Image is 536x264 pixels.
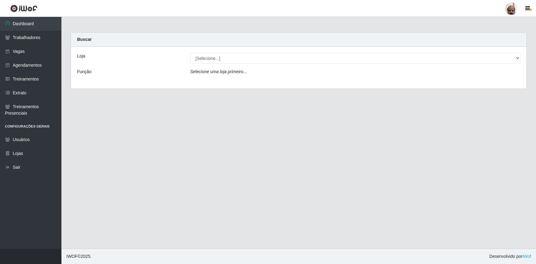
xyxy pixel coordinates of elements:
[66,254,78,259] span: IWOF
[190,69,247,74] i: Selecione uma loja primeiro...
[66,253,92,260] span: © 2025 .
[77,37,92,42] strong: Buscar
[77,69,92,75] label: Função
[522,254,531,259] a: iWof
[77,53,85,59] label: Loja
[489,253,531,260] span: Desenvolvido por
[10,5,37,12] img: CoreUI Logo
